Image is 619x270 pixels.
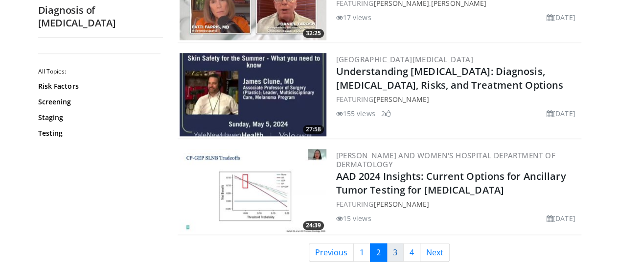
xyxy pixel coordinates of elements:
li: [DATE] [547,213,575,223]
a: [GEOGRAPHIC_DATA][MEDICAL_DATA] [336,54,473,64]
span: 32:25 [303,29,324,38]
a: 2 [370,243,387,262]
a: 4 [403,243,420,262]
li: [DATE] [547,108,575,119]
a: Testing [38,128,158,138]
li: 15 views [336,213,371,223]
a: AAD 2024 Insights: Current Options for Ancillary Tumor Testing for [MEDICAL_DATA] [336,170,566,196]
li: 2 [381,108,391,119]
img: 4b9e186e-ec58-4016-b4be-755dd3f75b30.300x170_q85_crop-smart_upscale.jpg [180,53,326,136]
a: [PERSON_NAME] and Women's Hospital Department of Dermatology [336,150,555,169]
a: Previous [309,243,354,262]
a: 24:39 [180,149,326,232]
div: FEATURING [336,199,579,209]
a: [PERSON_NAME] [373,95,429,104]
a: Understanding [MEDICAL_DATA]: Diagnosis, [MEDICAL_DATA], Risks, and Treatment Options [336,65,563,92]
a: 1 [353,243,370,262]
span: 27:58 [303,125,324,134]
li: 155 views [336,108,375,119]
div: FEATURING [336,94,579,104]
h2: All Topics: [38,68,160,75]
h2: Diagnosis of [MEDICAL_DATA] [38,4,163,29]
li: [DATE] [547,12,575,23]
a: Staging [38,113,158,123]
img: c18af751-12a1-46fa-8992-528a9dda7964.300x170_q85_crop-smart_upscale.jpg [180,149,326,232]
a: 3 [387,243,404,262]
nav: Search results pages [178,243,581,262]
a: Screening [38,97,158,107]
li: 17 views [336,12,371,23]
a: [PERSON_NAME] [373,199,429,209]
a: 27:58 [180,53,326,136]
a: Risk Factors [38,81,158,91]
a: Next [420,243,450,262]
span: 24:39 [303,221,324,230]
